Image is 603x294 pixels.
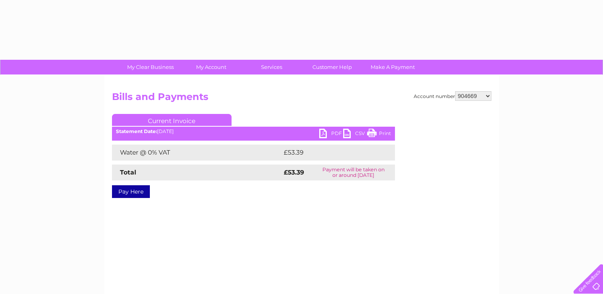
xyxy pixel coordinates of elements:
h2: Bills and Payments [112,91,491,106]
a: Make A Payment [360,60,426,74]
a: CSV [343,129,367,140]
a: Current Invoice [112,114,232,126]
a: Pay Here [112,185,150,198]
a: My Clear Business [118,60,183,74]
strong: £53.39 [284,169,304,176]
div: Account number [414,91,491,101]
div: [DATE] [112,129,395,134]
b: Statement Date: [116,128,157,134]
a: PDF [319,129,343,140]
a: Services [239,60,304,74]
td: Payment will be taken on or around [DATE] [312,165,395,180]
td: £53.39 [282,145,379,161]
strong: Total [120,169,136,176]
a: Customer Help [299,60,365,74]
a: Print [367,129,391,140]
a: My Account [178,60,244,74]
td: Water @ 0% VAT [112,145,282,161]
